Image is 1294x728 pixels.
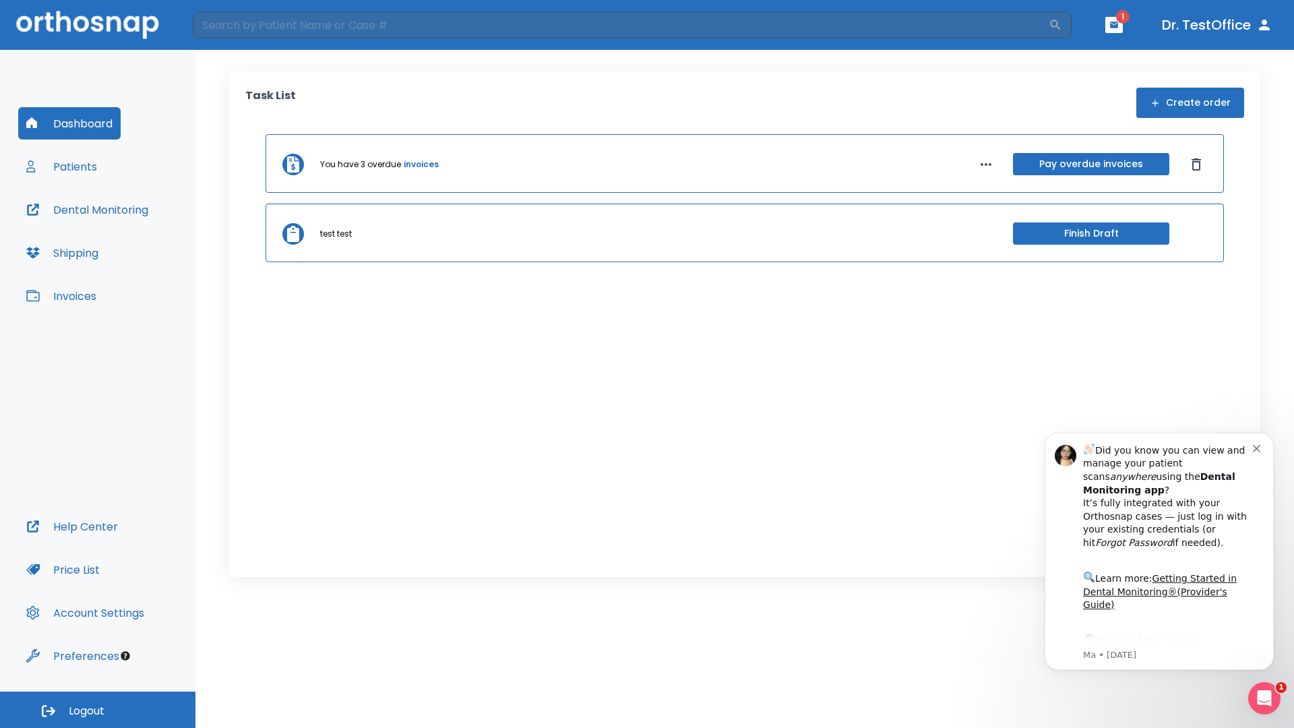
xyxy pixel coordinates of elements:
[69,704,104,719] span: Logout
[18,597,152,629] button: Account Settings
[1185,154,1207,175] button: Dismiss
[193,11,1049,38] input: Search by Patient Name or Case #
[1157,13,1278,37] button: Dr. TestOffice
[18,553,108,586] button: Price List
[119,650,131,662] div: Tooltip anchor
[1136,88,1244,118] button: Create order
[18,150,105,183] button: Patients
[18,193,156,226] button: Dental Monitoring
[18,107,121,140] button: Dashboard
[320,228,352,240] p: test test
[320,158,401,171] p: You have 3 overdue
[1013,222,1169,245] button: Finish Draft
[18,640,127,672] button: Preferences
[1116,10,1130,24] span: 1
[1276,682,1287,693] span: 1
[16,11,159,38] img: Orthosnap
[18,510,126,543] button: Help Center
[1248,682,1281,715] iframe: Intercom live chat
[1024,416,1294,721] iframe: Intercom notifications message
[245,88,296,118] p: Task List
[18,280,104,312] button: Invoices
[18,237,106,269] button: Shipping
[1013,153,1169,175] button: Pay overdue invoices
[404,158,439,171] a: invoices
